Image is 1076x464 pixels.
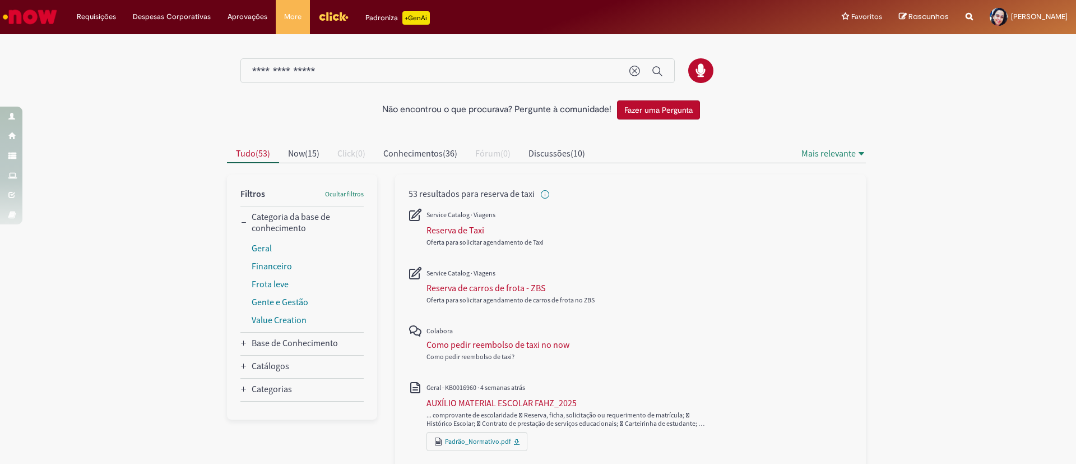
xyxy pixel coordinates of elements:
p: +GenAi [402,11,430,25]
button: Fazer uma Pergunta [617,100,700,120]
h2: Não encontrou o que procurava? Pergunte à comunidade! [382,105,611,115]
div: Padroniza [365,11,430,25]
span: Requisições [77,11,116,22]
a: Rascunhos [899,12,949,22]
span: [PERSON_NAME] [1011,12,1068,21]
img: ServiceNow [1,6,59,28]
span: Rascunhos [908,11,949,22]
span: Aprovações [228,11,267,22]
span: Favoritos [851,11,882,22]
img: click_logo_yellow_360x200.png [318,8,349,25]
span: More [284,11,302,22]
span: Despesas Corporativas [133,11,211,22]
